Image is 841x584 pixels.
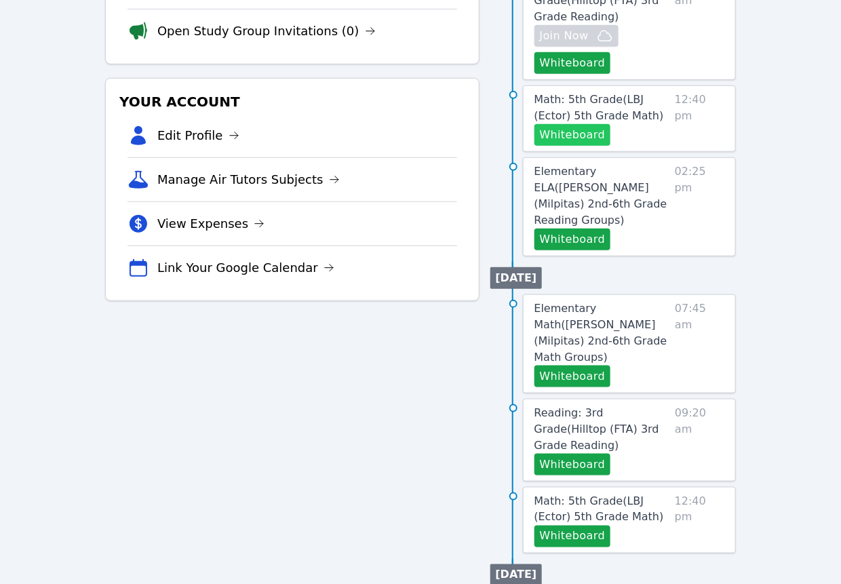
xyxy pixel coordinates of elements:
[534,454,611,475] button: Whiteboard
[675,405,724,475] span: 09:20 am
[534,406,659,452] span: Reading: 3rd Grade ( Hilltop (FTA) 3rd Grade Reading )
[534,300,670,366] a: Elementary Math([PERSON_NAME] (Milpitas) 2nd-6th Grade Math Groups)
[534,366,611,387] button: Whiteboard
[534,493,669,526] a: Math: 5th Grade(LBJ (Ector) 5th Grade Math)
[675,493,724,547] span: 12:40 pm
[157,170,340,189] a: Manage Air Tutors Subjects
[534,165,667,227] span: Elementary ELA ( [PERSON_NAME] (Milpitas) 2nd-6th Grade Reading Groups )
[534,494,664,524] span: Math: 5th Grade ( LBJ (Ector) 5th Grade Math )
[157,126,239,145] a: Edit Profile
[534,124,611,146] button: Whiteboard
[540,28,589,44] span: Join Now
[534,302,667,364] span: Elementary Math ( [PERSON_NAME] (Milpitas) 2nd-6th Grade Math Groups )
[675,92,724,146] span: 12:40 pm
[490,267,543,289] li: [DATE]
[157,214,265,233] a: View Expenses
[534,93,664,122] span: Math: 5th Grade ( LBJ (Ector) 5th Grade Math )
[534,52,611,74] button: Whiteboard
[534,405,670,454] a: Reading: 3rd Grade(Hilltop (FTA) 3rd Grade Reading)
[157,258,334,277] a: Link Your Google Calendar
[534,92,669,124] a: Math: 5th Grade(LBJ (Ector) 5th Grade Math)
[534,163,669,229] a: Elementary ELA([PERSON_NAME] (Milpitas) 2nd-6th Grade Reading Groups)
[534,25,619,47] button: Join Now
[675,163,724,250] span: 02:25 pm
[157,22,376,41] a: Open Study Group Invitations (0)
[534,229,611,250] button: Whiteboard
[117,90,468,114] h3: Your Account
[675,300,724,387] span: 07:45 am
[534,526,611,547] button: Whiteboard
